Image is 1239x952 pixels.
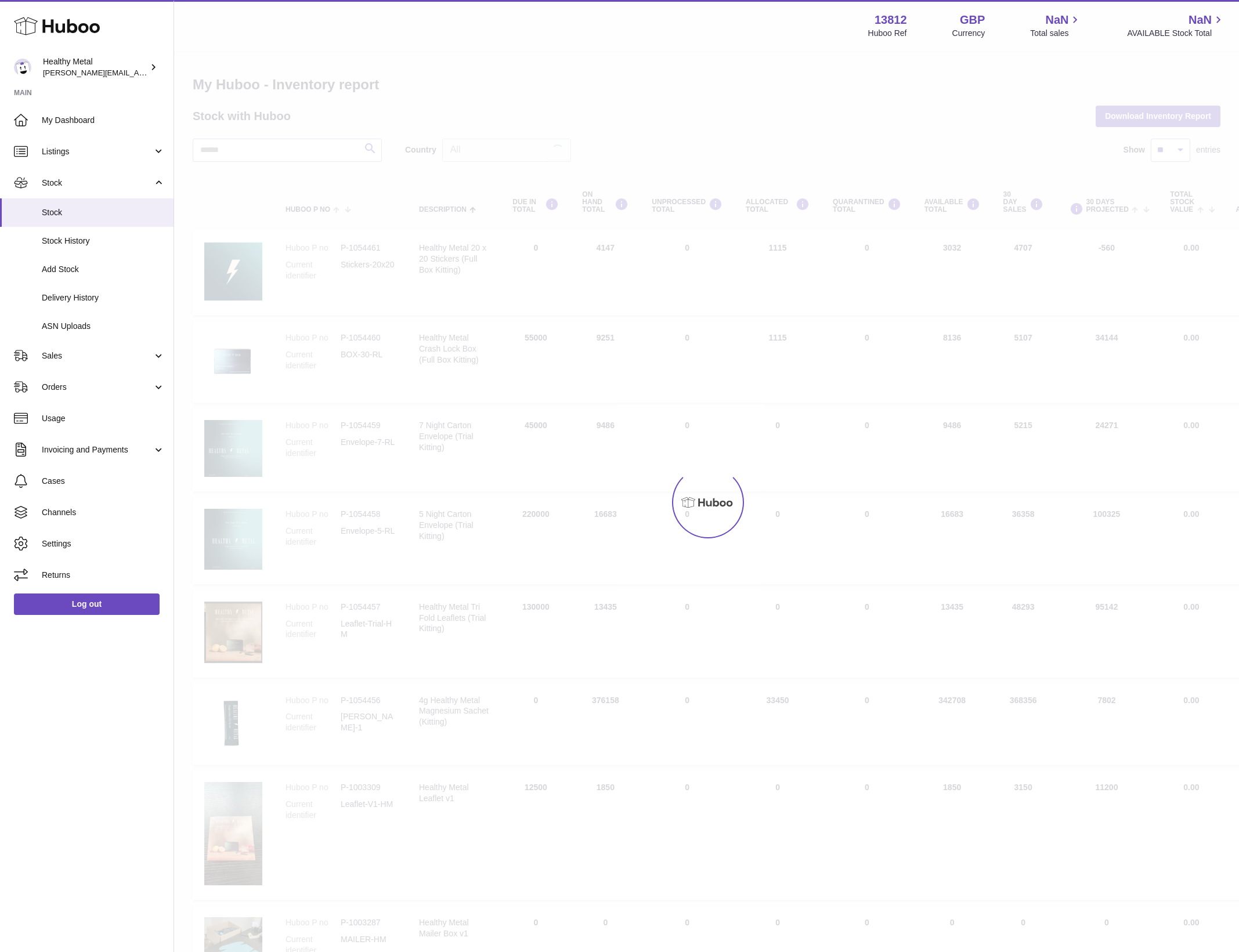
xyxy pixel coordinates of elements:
span: ASN Uploads [42,321,165,332]
a: NaN Total sales [1030,12,1082,39]
strong: 13812 [875,12,907,28]
div: Currency [952,28,985,39]
span: NaN [1045,12,1068,28]
span: Invoicing and Payments [42,444,153,455]
span: Stock [42,207,165,218]
span: My Dashboard [42,115,165,126]
span: Usage [42,413,165,424]
span: Returns [42,570,165,581]
span: Cases [42,476,165,487]
div: Huboo Ref [868,28,907,39]
span: Delivery History [42,292,165,303]
span: Settings [42,538,165,549]
span: Total sales [1030,28,1082,39]
div: Healthy Metal [43,56,147,78]
a: NaN AVAILABLE Stock Total [1127,12,1225,39]
span: Channels [42,507,165,518]
span: NaN [1189,12,1212,28]
strong: GBP [960,12,985,28]
span: [PERSON_NAME][EMAIL_ADDRESS][DOMAIN_NAME] [43,68,233,77]
span: Stock History [42,236,165,247]
img: jose@healthy-metal.com [14,59,31,76]
span: AVAILABLE Stock Total [1127,28,1225,39]
span: Listings [42,146,153,157]
span: Sales [42,350,153,361]
span: Add Stock [42,264,165,275]
span: Orders [42,382,153,393]
span: Stock [42,178,153,189]
a: Log out [14,593,160,614]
